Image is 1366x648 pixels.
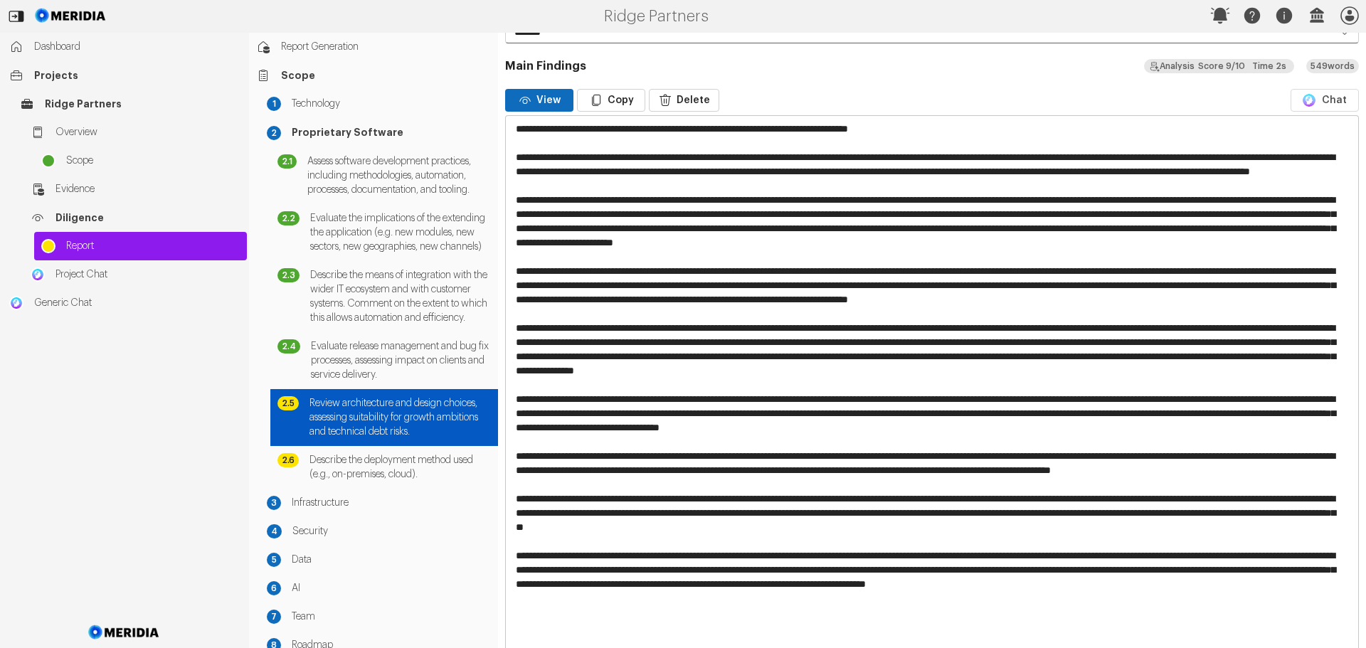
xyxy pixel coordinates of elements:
img: Generic Chat [9,296,23,310]
span: Scope [66,154,240,168]
a: Generic ChatGeneric Chat [2,289,247,317]
div: 4 [267,524,282,538]
span: Evaluate release management and bug fix processes, assessing impact on clients and service delivery. [311,339,491,382]
div: 2.6 [277,453,299,467]
span: Overview [55,125,240,139]
a: Projects [2,61,247,90]
span: Diligence [55,211,240,225]
a: Dashboard [2,33,247,61]
div: 5 [267,553,281,567]
span: Describe the deployment method used (e.g., on-premises, cloud). [309,453,491,482]
button: Model IconChat [1291,89,1359,112]
span: Technology [292,97,491,111]
div: 549 words [1306,59,1359,73]
div: 2.1 [277,154,297,169]
a: Evidence [23,175,247,203]
span: Project Chat [55,267,240,282]
span: Scope [281,68,491,83]
span: Proprietary Software [292,125,491,140]
div: 2.5 [277,396,299,410]
span: Assess software development practices, including methodologies, automation, processes, documentat... [307,154,491,197]
a: Scope [34,147,247,175]
div: 1 [267,97,281,111]
img: Project Chat [31,267,45,282]
span: Evaluate the implications of the extending the application (e.g. new modules, new sectors, new ge... [310,211,491,254]
span: Review architecture and design choices, assessing suitability for growth ambitions and technical ... [309,396,491,439]
span: Report [66,239,240,253]
a: Ridge Partners [13,90,247,118]
span: Security [292,524,491,538]
div: 7 [267,610,281,624]
span: Report Generation [281,40,491,54]
div: 2 [267,126,281,140]
div: 3 [267,496,281,510]
span: Data [292,553,491,567]
span: Projects [34,68,240,83]
button: View [505,89,573,112]
span: Infrastructure [292,496,491,510]
div: 2.3 [277,268,300,282]
div: The response directly addresses the scope item question, analysing architecture and design choice... [1144,59,1294,73]
img: Meridia Logo [86,617,162,648]
h3: Main Findings [505,59,586,73]
span: Evidence [55,182,240,196]
button: Delete [649,89,719,112]
span: AI [292,581,491,595]
span: Dashboard [34,40,240,54]
a: Overview [23,118,247,147]
a: Report [34,232,247,260]
div: 2.2 [277,211,300,225]
div: 6 [267,581,281,595]
a: Project ChatProject Chat [23,260,247,289]
span: Ridge Partners [45,97,240,111]
span: Team [292,610,491,624]
button: Copy [577,89,645,112]
a: Diligence [23,203,247,232]
div: 2.4 [277,339,300,354]
span: Generic Chat [34,296,240,310]
img: Model Icon [1301,92,1317,108]
span: Describe the means of integration with the wider IT ecosystem and with customer systems. Comment ... [310,268,491,325]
